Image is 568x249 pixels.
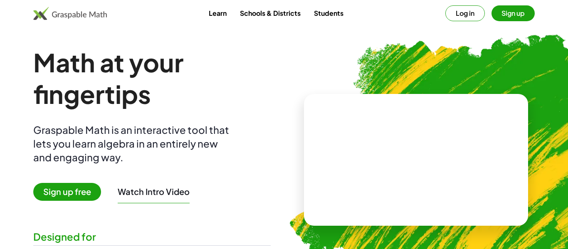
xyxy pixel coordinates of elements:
div: Designed for [33,230,271,244]
button: Log in [445,5,485,21]
a: Students [307,5,350,21]
a: Schools & Districts [233,5,307,21]
button: Watch Intro Video [118,186,190,197]
a: Learn [202,5,233,21]
video: What is this? This is dynamic math notation. Dynamic math notation plays a central role in how Gr... [354,129,479,191]
div: Graspable Math is an interactive tool that lets you learn algebra in an entirely new and engaging... [33,123,233,164]
span: Sign up free [33,183,101,201]
h1: Math at your fingertips [33,47,271,110]
button: Sign up [491,5,535,21]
